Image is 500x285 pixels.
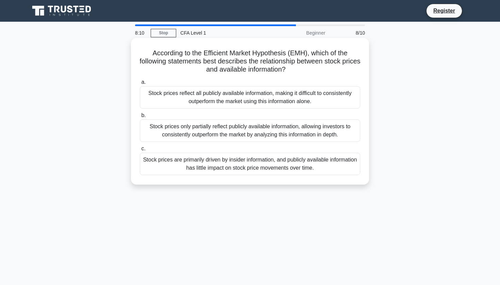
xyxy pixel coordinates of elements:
[141,79,146,85] span: a.
[176,26,270,40] div: CFA Level 1
[141,146,145,151] span: c.
[140,119,360,142] div: Stock prices only partially reflect publicly available information, allowing investors to consist...
[141,112,146,118] span: b.
[140,86,360,109] div: Stock prices reflect all publicly available information, making it difficult to consistently outp...
[139,49,361,74] h5: According to the Efficient Market Hypothesis (EMH), which of the following statements best descri...
[270,26,329,40] div: Beginner
[329,26,369,40] div: 8/10
[151,29,176,37] a: Stop
[429,6,459,15] a: Register
[140,153,360,175] div: Stock prices are primarily driven by insider information, and publicly available information has ...
[131,26,151,40] div: 8:10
